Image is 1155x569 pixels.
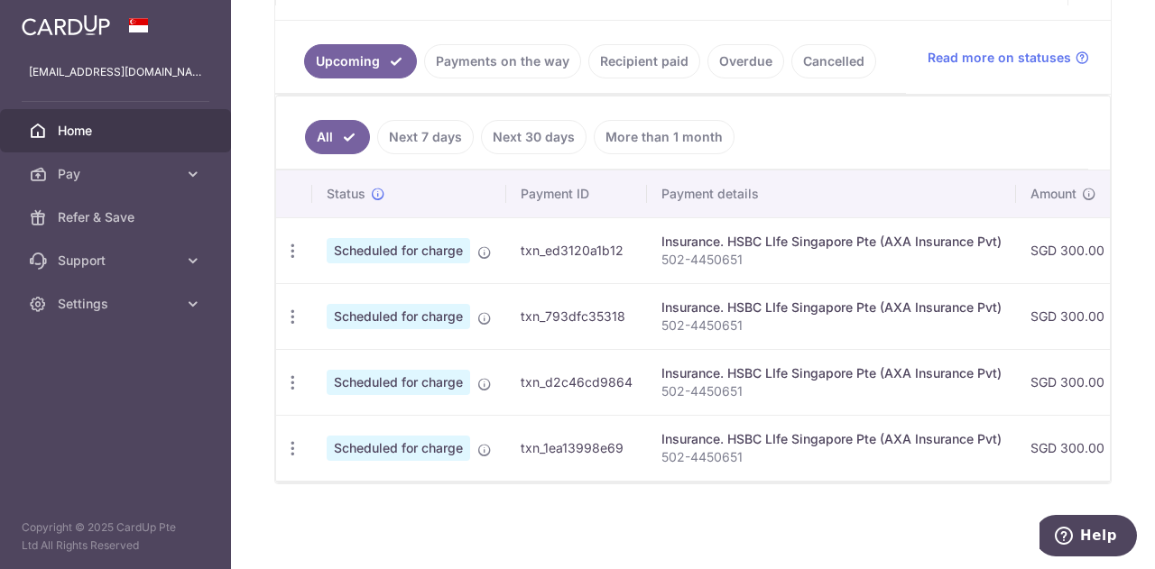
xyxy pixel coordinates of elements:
[506,283,647,349] td: txn_793dfc35318
[928,49,1071,67] span: Read more on statuses
[29,63,202,81] p: [EMAIL_ADDRESS][DOMAIN_NAME]
[327,238,470,263] span: Scheduled for charge
[1016,415,1119,481] td: SGD 300.00
[506,217,647,283] td: txn_ed3120a1b12
[327,436,470,461] span: Scheduled for charge
[661,298,1002,317] div: Insurance. HSBC LIfe Singapore Pte (AXA Insurance Pvt)
[647,170,1016,217] th: Payment details
[1016,217,1119,283] td: SGD 300.00
[661,430,1002,448] div: Insurance. HSBC LIfe Singapore Pte (AXA Insurance Pvt)
[1016,283,1119,349] td: SGD 300.00
[327,304,470,329] span: Scheduled for charge
[304,44,417,78] a: Upcoming
[506,349,647,415] td: txn_d2c46cd9864
[58,122,177,140] span: Home
[22,14,110,36] img: CardUp
[661,364,1002,382] div: Insurance. HSBC LIfe Singapore Pte (AXA Insurance Pvt)
[58,252,177,270] span: Support
[594,120,735,154] a: More than 1 month
[424,44,581,78] a: Payments on the way
[506,170,647,217] th: Payment ID
[506,415,647,481] td: txn_1ea13998e69
[377,120,474,154] a: Next 7 days
[1030,185,1076,203] span: Amount
[58,165,177,183] span: Pay
[791,44,876,78] a: Cancelled
[928,49,1089,67] a: Read more on statuses
[327,370,470,395] span: Scheduled for charge
[327,185,365,203] span: Status
[588,44,700,78] a: Recipient paid
[1016,349,1119,415] td: SGD 300.00
[661,382,1002,400] p: 502-4450651
[661,317,1002,335] p: 502-4450651
[305,120,370,154] a: All
[661,233,1002,251] div: Insurance. HSBC LIfe Singapore Pte (AXA Insurance Pvt)
[661,251,1002,269] p: 502-4450651
[58,295,177,313] span: Settings
[1039,515,1137,560] iframe: Opens a widget where you can find more information
[661,448,1002,466] p: 502-4450651
[707,44,784,78] a: Overdue
[58,208,177,226] span: Refer & Save
[481,120,587,154] a: Next 30 days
